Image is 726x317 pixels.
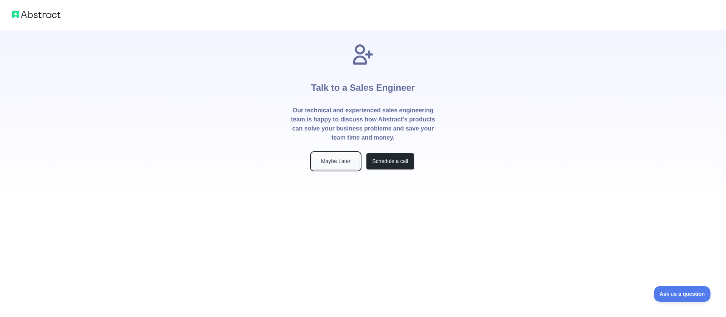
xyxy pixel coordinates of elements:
iframe: Toggle Customer Support [654,286,711,302]
img: Abstract logo [12,9,60,20]
button: Maybe Later [312,153,360,170]
h1: Talk to a Sales Engineer [311,67,415,106]
button: Schedule a call [366,153,414,170]
p: Our technical and experienced sales engineering team is happy to discuss how Abstract's products ... [290,106,436,142]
